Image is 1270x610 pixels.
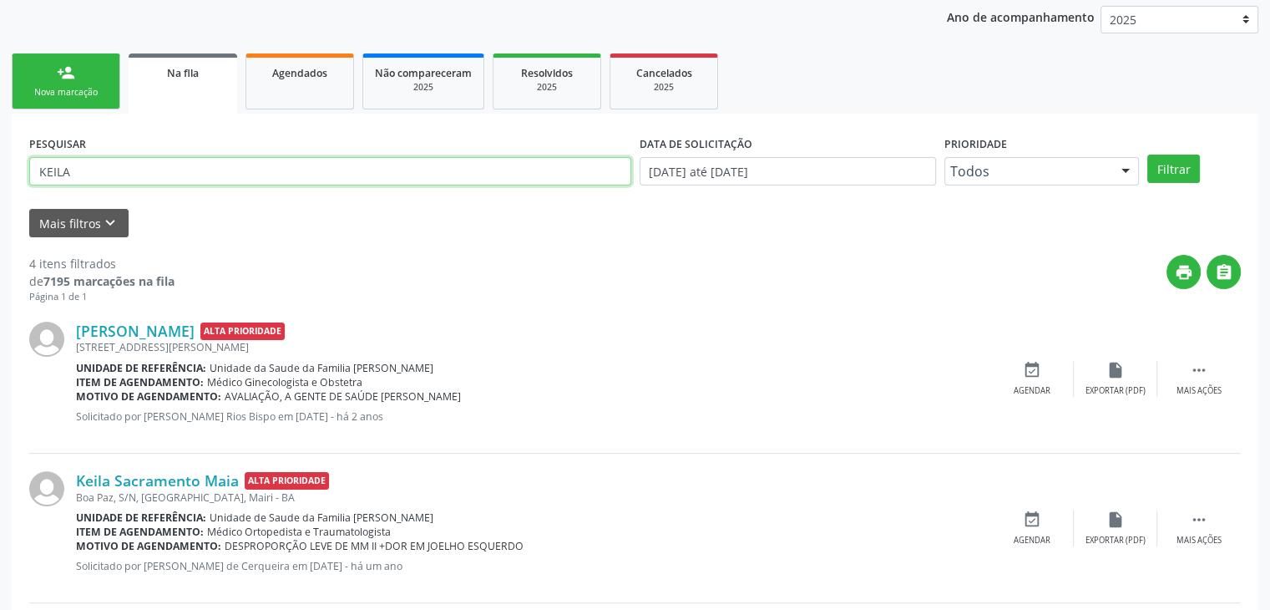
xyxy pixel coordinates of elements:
[622,81,706,94] div: 2025
[167,66,199,80] span: Na fila
[76,340,990,354] div: [STREET_ADDRESS][PERSON_NAME]
[43,273,175,289] strong: 7195 marcações na fila
[1166,255,1201,289] button: print
[375,66,472,80] span: Não compareceram
[24,86,108,99] div: Nova marcação
[1176,385,1222,397] div: Mais ações
[207,375,362,389] span: Médico Ginecologista e Obstetra
[1190,361,1208,379] i: 
[505,81,589,94] div: 2025
[272,66,327,80] span: Agendados
[1207,255,1241,289] button: 
[29,209,129,238] button: Mais filtroskeyboard_arrow_down
[200,323,285,340] span: Alta Prioridade
[101,214,119,232] i: keyboard_arrow_down
[375,81,472,94] div: 2025
[57,64,75,82] div: person_add
[210,361,433,375] span: Unidade da Saude da Familia [PERSON_NAME]
[1175,263,1193,282] i: print
[640,131,752,157] label: DATA DE SOLICITAÇÃO
[29,471,64,506] img: img
[29,255,175,272] div: 4 itens filtrados
[207,525,391,539] span: Médico Ortopedista e Traumatologista
[1215,263,1233,282] i: 
[29,131,86,157] label: PESQUISAR
[76,375,204,389] b: Item de agendamento:
[1085,535,1146,546] div: Exportar (PDF)
[1085,385,1146,397] div: Exportar (PDF)
[245,472,329,490] span: Alta Prioridade
[1106,511,1125,529] i: insert_drive_file
[76,491,990,505] div: Boa Paz, S/N, [GEOGRAPHIC_DATA], Mairi - BA
[1023,361,1041,379] i: event_available
[1023,511,1041,529] i: event_available
[1190,511,1208,529] i: 
[225,389,461,404] span: AVALIAÇÃO, A GENTE DE SAÚDE [PERSON_NAME]
[76,409,990,424] p: Solicitado por [PERSON_NAME] Rios Bispo em [DATE] - há 2 anos
[29,157,631,186] input: Nome, CNS
[1147,155,1200,183] button: Filtrar
[944,131,1007,157] label: Prioridade
[76,511,206,525] b: Unidade de referência:
[1106,361,1125,379] i: insert_drive_file
[76,539,221,553] b: Motivo de agendamento:
[76,361,206,375] b: Unidade de referência:
[1014,535,1050,546] div: Agendar
[640,157,936,186] input: Selecione um intervalo
[76,525,204,539] b: Item de agendamento:
[636,66,692,80] span: Cancelados
[210,511,433,525] span: Unidade de Saude da Familia [PERSON_NAME]
[225,539,524,553] span: DESPROPORÇÃO LEVE DE MM II +DOR EM JOELHO ESQUERDO
[1014,385,1050,397] div: Agendar
[76,389,221,404] b: Motivo de agendamento:
[29,272,175,290] div: de
[947,6,1095,27] p: Ano de acompanhamento
[950,163,1106,180] span: Todos
[76,471,239,490] a: Keila Sacramento Maia
[521,66,573,80] span: Resolvidos
[1176,535,1222,546] div: Mais ações
[76,322,195,340] a: [PERSON_NAME]
[29,322,64,357] img: img
[29,290,175,304] div: Página 1 de 1
[76,559,990,573] p: Solicitado por [PERSON_NAME] de Cerqueira em [DATE] - há um ano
